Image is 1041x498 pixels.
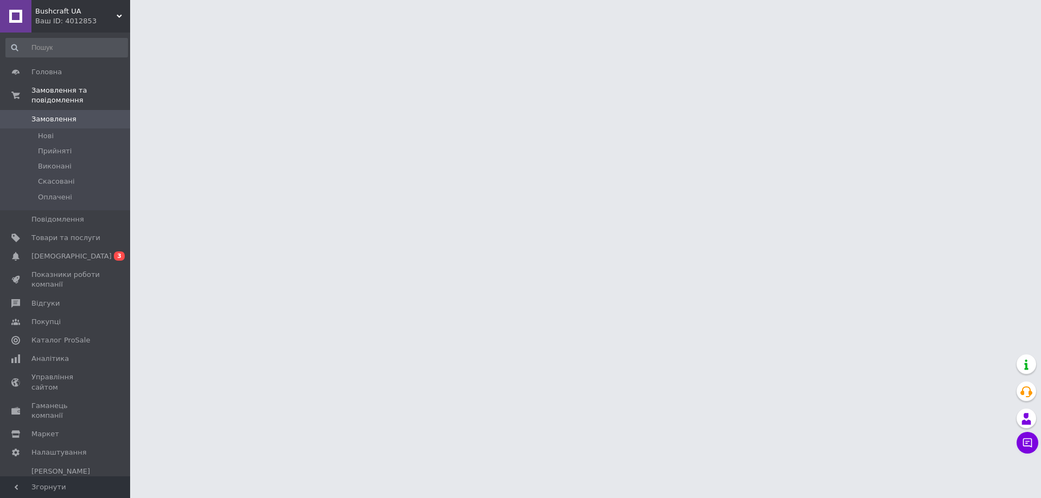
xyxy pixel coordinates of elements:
[35,7,117,16] span: Bushcraft UA
[114,251,125,261] span: 3
[38,161,72,171] span: Виконані
[31,467,100,496] span: [PERSON_NAME] та рахунки
[31,429,59,439] span: Маркет
[31,233,100,243] span: Товари та послуги
[38,192,72,202] span: Оплачені
[31,448,87,457] span: Налаштування
[31,215,84,224] span: Повідомлення
[31,270,100,289] span: Показники роботи компанії
[31,299,60,308] span: Відгуки
[31,372,100,392] span: Управління сайтом
[31,401,100,421] span: Гаманець компанії
[31,67,62,77] span: Головна
[5,38,128,57] input: Пошук
[38,177,75,186] span: Скасовані
[31,354,69,364] span: Аналітика
[31,335,90,345] span: Каталог ProSale
[38,131,54,141] span: Нові
[38,146,72,156] span: Прийняті
[35,16,130,26] div: Ваш ID: 4012853
[31,251,112,261] span: [DEMOGRAPHIC_DATA]
[31,114,76,124] span: Замовлення
[1017,432,1038,454] button: Чат з покупцем
[31,86,130,105] span: Замовлення та повідомлення
[31,317,61,327] span: Покупці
